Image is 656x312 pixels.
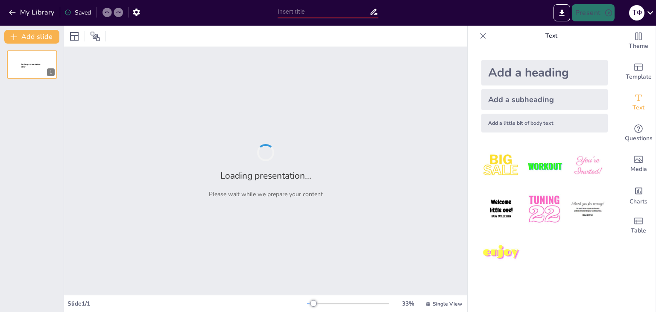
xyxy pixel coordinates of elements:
p: Text [490,26,613,46]
img: 3.jpeg [568,146,608,186]
div: Add ready made slides [621,56,656,87]
input: Insert title [278,6,369,18]
img: 4.jpeg [481,189,521,229]
div: Add a subheading [481,89,608,110]
img: 6.jpeg [568,189,608,229]
span: Media [630,165,647,174]
img: 2.jpeg [524,146,564,186]
div: Layout [67,29,81,43]
span: Text [633,103,644,112]
button: Present [572,4,615,21]
span: Position [90,31,100,41]
div: Add a table [621,210,656,241]
span: Charts [630,197,647,206]
img: 7.jpeg [481,233,521,273]
button: Т Ф [629,4,644,21]
span: Table [631,226,646,235]
div: Add images, graphics, shapes or video [621,149,656,180]
div: Add charts and graphs [621,180,656,210]
div: Add a little bit of body text [481,114,608,132]
button: Add slide [4,30,59,44]
div: Add a heading [481,60,608,85]
h2: Loading presentation... [220,170,311,182]
p: Please wait while we prepare your content [209,190,323,198]
div: 33 % [398,300,418,308]
div: 1 [7,50,57,79]
div: Change the overall theme [621,26,656,56]
img: 5.jpeg [524,189,564,229]
div: Saved [64,9,91,17]
div: Add text boxes [621,87,656,118]
div: Get real-time input from your audience [621,118,656,149]
span: Questions [625,134,653,143]
span: Single View [433,300,462,307]
div: Slide 1 / 1 [67,300,307,308]
button: Export to PowerPoint [553,4,570,21]
img: 1.jpeg [481,146,521,186]
button: My Library [6,6,58,19]
span: Theme [629,41,648,51]
div: Т Ф [629,5,644,21]
div: 1 [47,68,55,76]
span: Template [626,72,652,82]
span: Sendsteps presentation editor [21,63,40,68]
